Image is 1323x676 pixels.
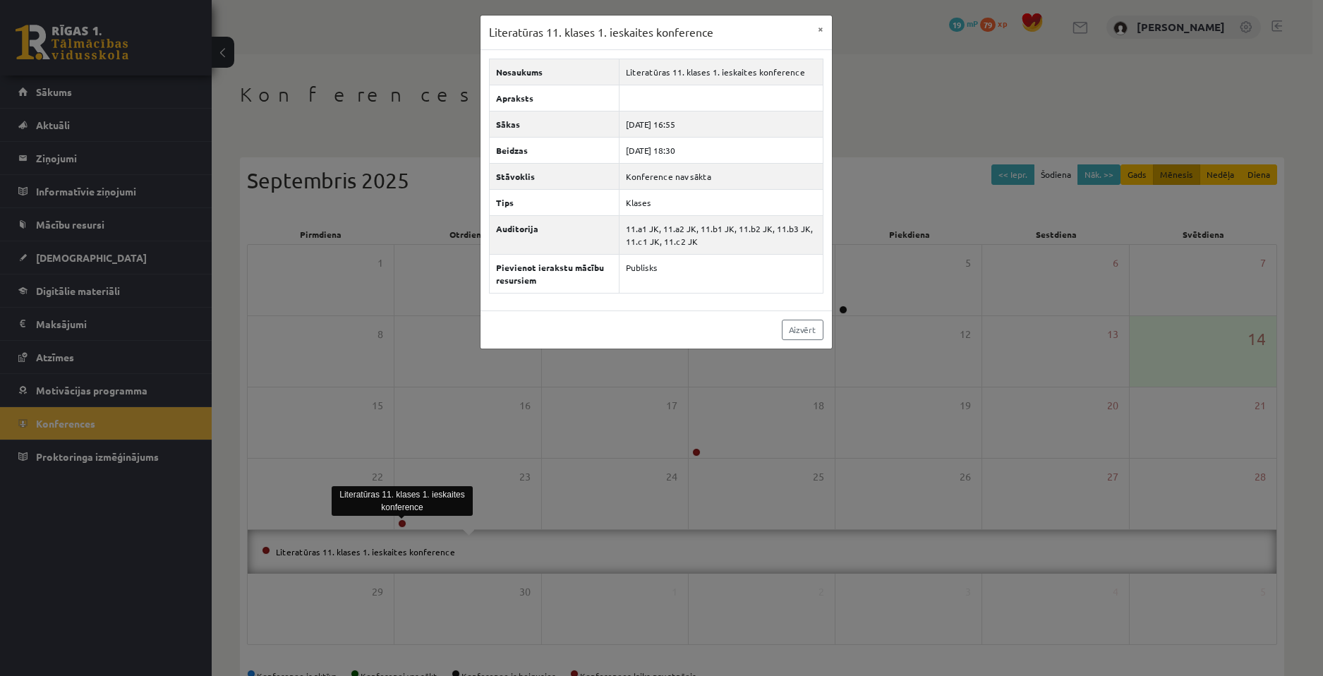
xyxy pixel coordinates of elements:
[490,254,620,293] th: Pievienot ierakstu mācību resursiem
[490,111,620,137] th: Sākas
[782,320,823,340] a: Aizvērt
[619,215,823,254] td: 11.a1 JK, 11.a2 JK, 11.b1 JK, 11.b2 JK, 11.b3 JK, 11.c1 JK, 11.c2 JK
[332,486,473,516] div: Literatūras 11. klases 1. ieskaites konference
[490,137,620,163] th: Beidzas
[490,85,620,111] th: Apraksts
[619,111,823,137] td: [DATE] 16:55
[619,137,823,163] td: [DATE] 18:30
[490,59,620,85] th: Nosaukums
[490,215,620,254] th: Auditorija
[619,254,823,293] td: Publisks
[490,163,620,189] th: Stāvoklis
[489,24,713,41] h3: Literatūras 11. klases 1. ieskaites konference
[619,189,823,215] td: Klases
[809,16,832,42] button: ×
[490,189,620,215] th: Tips
[619,163,823,189] td: Konference nav sākta
[619,59,823,85] td: Literatūras 11. klases 1. ieskaites konference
